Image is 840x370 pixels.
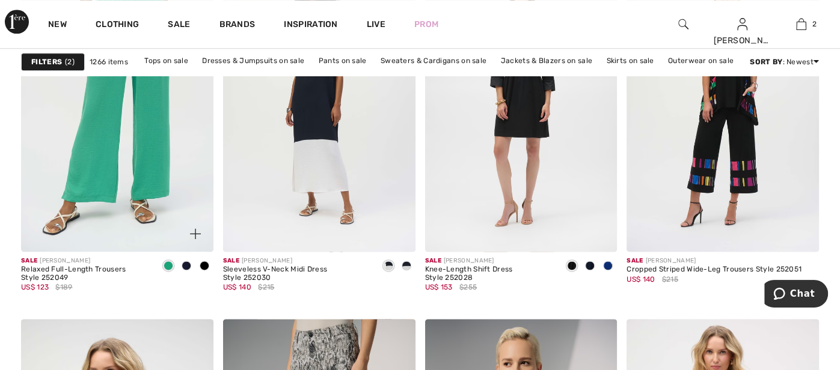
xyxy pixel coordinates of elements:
img: 1ère Avenue [5,10,29,34]
a: Tops on sale [138,53,194,68]
div: Cropped Striped Wide-Leg Trousers Style 252051 [627,265,802,274]
span: $189 [55,282,72,293]
span: Sale [21,257,37,264]
iframe: Opens a widget where you can chat to one of our agents [764,280,828,310]
a: Skirts on sale [600,53,660,68]
div: Garden green [159,256,177,276]
a: Sign In [737,18,747,29]
span: Sale [425,257,441,264]
a: Prom [414,18,438,31]
span: $255 [459,282,477,293]
div: [PERSON_NAME] [21,256,150,265]
img: search the website [678,17,688,31]
img: plus_v2.svg [190,228,201,239]
a: Pants on sale [313,53,373,68]
div: Royal Sapphire 163 [599,256,617,276]
span: US$ 140 [223,283,251,291]
span: 2 [65,56,75,67]
strong: Sort By [750,58,782,66]
div: [PERSON_NAME] [223,256,370,265]
span: US$ 123 [21,283,49,291]
div: : Newest [750,56,819,67]
span: US$ 140 [627,275,655,284]
a: Outerwear on sale [662,53,740,68]
div: Sleeveless V-Neck Midi Dress Style 252030 [223,265,370,282]
span: Inspiration [284,19,337,32]
a: Live [367,18,385,31]
div: Black [195,256,213,276]
span: Sale [627,257,643,264]
img: My Bag [796,17,806,31]
div: [PERSON_NAME] [425,256,554,265]
a: Clothing [96,19,139,32]
a: Sale [168,19,190,32]
div: [PERSON_NAME] [627,256,802,265]
div: Relaxed Full-Length Trousers Style 252049 [21,265,150,282]
div: Midnight Blue [581,256,599,276]
span: US$ 153 [425,283,453,291]
a: Sweaters & Cardigans on sale [375,53,492,68]
span: Sale [223,257,239,264]
div: Black [563,256,581,276]
span: $215 [258,282,274,293]
div: [PERSON_NAME] [713,34,771,47]
a: Jackets & Blazers on sale [495,53,599,68]
div: Knee-Length Shift Dress Style 252028 [425,265,554,282]
img: My Info [737,17,747,31]
a: Brands [219,19,256,32]
span: 2 [812,19,817,29]
a: 2 [772,17,830,31]
strong: Filters [31,56,62,67]
div: Midnight Blue/Vanilla [397,256,415,276]
span: 1266 items [90,56,128,67]
a: Dresses & Jumpsuits on sale [196,53,310,68]
span: $215 [662,274,678,285]
a: New [48,19,67,32]
div: Midnight Blue [177,256,195,276]
div: Black/Vanilla [379,256,397,276]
